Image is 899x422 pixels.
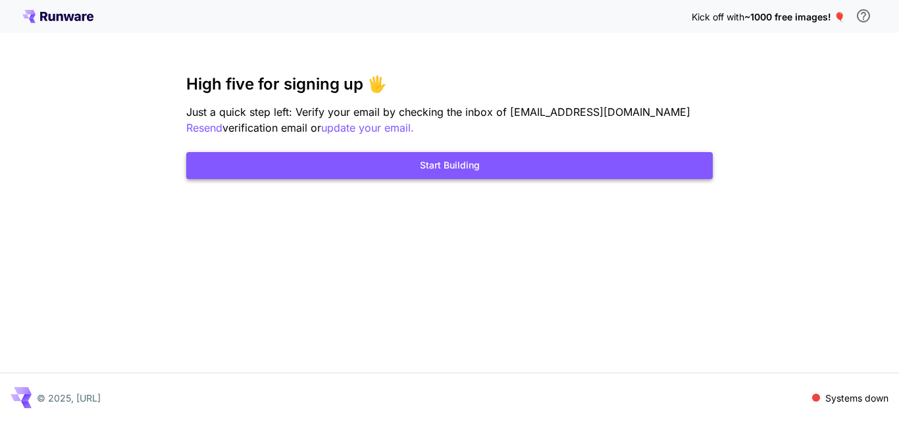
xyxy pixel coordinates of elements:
p: Systems down [825,391,888,405]
button: Start Building [186,152,713,179]
p: © 2025, [URL] [37,391,101,405]
h3: High five for signing up 🖐️ [186,75,713,93]
span: Kick off with [692,11,744,22]
span: ~1000 free images! 🎈 [744,11,845,22]
button: update your email. [321,120,414,136]
span: verification email or [222,121,321,134]
span: Just a quick step left: Verify your email by checking the inbox of [EMAIL_ADDRESS][DOMAIN_NAME] [186,105,690,119]
button: Resend [186,120,222,136]
button: In order to qualify for free credit, you need to sign up with a business email address and click ... [850,3,877,29]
